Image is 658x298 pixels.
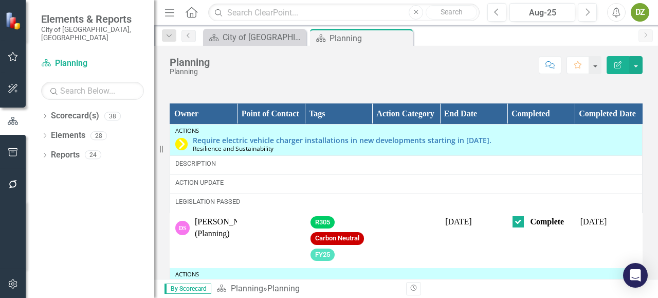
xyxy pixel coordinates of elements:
[441,8,463,16] span: Search
[195,216,260,240] div: [PERSON_NAME] (Planning)
[507,213,575,268] td: Double-Click to Edit
[175,128,637,134] div: Actions
[175,138,188,150] img: Completed
[170,57,210,68] div: Planning
[267,284,300,293] div: Planning
[104,112,121,120] div: 38
[51,149,80,161] a: Reports
[509,3,575,22] button: Aug-25
[41,13,144,25] span: Elements & Reports
[310,232,364,245] span: Carbon Neutral
[41,58,144,69] a: Planning
[90,131,107,140] div: 28
[216,283,398,295] div: »
[175,221,190,235] div: DS
[305,213,372,268] td: Double-Click to Edit
[41,82,144,100] input: Search Below...
[310,249,335,261] span: FY25
[164,284,211,294] span: By Scorecard
[330,32,410,45] div: Planning
[623,263,648,288] div: Open Intercom Messenger
[580,217,607,226] span: [DATE]
[175,197,637,206] div: Legislation Passed
[426,5,477,20] button: Search
[175,178,637,187] div: Action Update
[223,31,303,44] div: City of [GEOGRAPHIC_DATA]
[175,159,637,168] div: Description
[51,110,99,122] a: Scorecard(s)
[170,155,643,174] td: Double-Click to Edit
[237,213,305,268] td: Double-Click to Edit
[372,213,440,268] td: Double-Click to Edit
[193,144,273,152] span: Resilience and Sustainability
[575,213,642,268] td: Double-Click to Edit
[631,3,649,22] button: DZ
[170,213,237,268] td: Double-Click to Edit
[440,213,507,268] td: Double-Click to Edit
[41,25,144,42] small: City of [GEOGRAPHIC_DATA], [GEOGRAPHIC_DATA]
[445,217,472,226] span: [DATE]
[310,216,335,229] span: R305
[85,151,101,160] div: 24
[231,284,263,293] a: Planning
[206,31,303,44] a: City of [GEOGRAPHIC_DATA]
[193,136,637,144] a: Require electric vehicle charger installations in new developments starting in [DATE].
[208,4,480,22] input: Search ClearPoint...
[5,11,23,29] img: ClearPoint Strategy
[513,7,572,19] div: Aug-25
[170,68,210,76] div: Planning
[175,271,637,277] div: Actions
[51,130,85,142] a: Elements
[170,194,643,213] td: Double-Click to Edit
